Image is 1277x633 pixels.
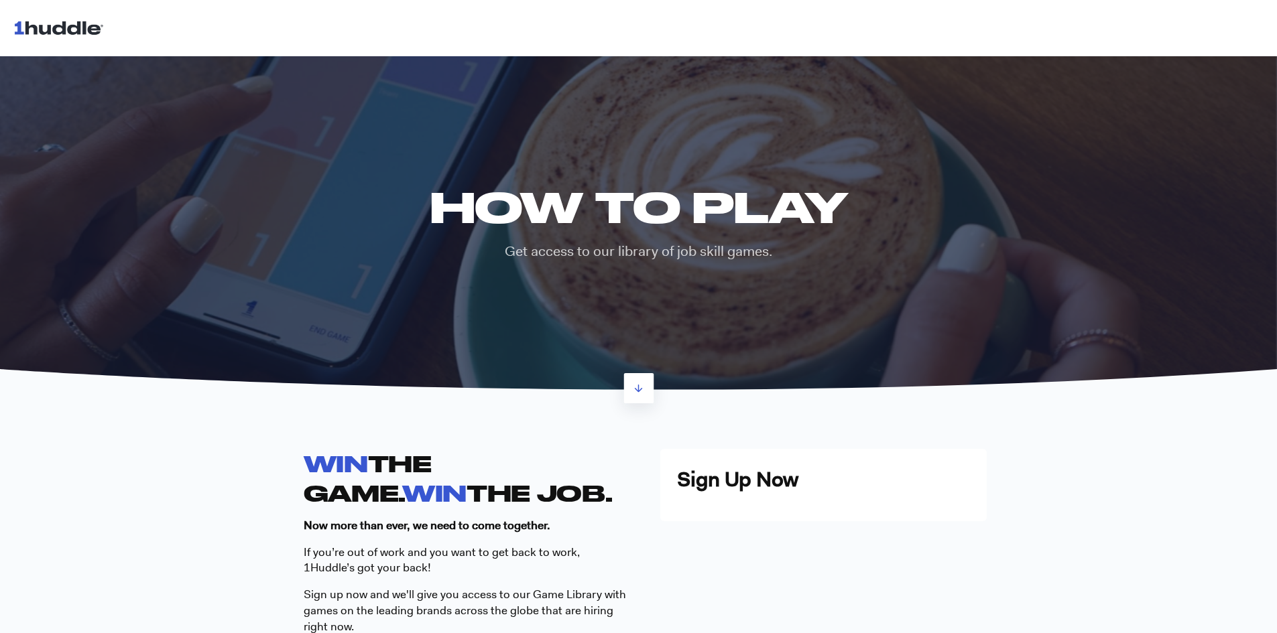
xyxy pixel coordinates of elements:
strong: Now more than ever, we need to come together. [304,518,550,533]
span: WIN [402,480,467,506]
h3: Sign Up Now [677,466,970,494]
p: Get access to our library of job skill games. [420,242,857,261]
img: 1huddle [13,15,109,40]
span: If you’re out of work and you want to get back to work, 1Huddle’s got your back! [304,545,580,575]
strong: THE GAME. THE JOB. [304,450,613,505]
h1: HOW TO PLAY [420,182,857,231]
span: WIN [304,450,368,476]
